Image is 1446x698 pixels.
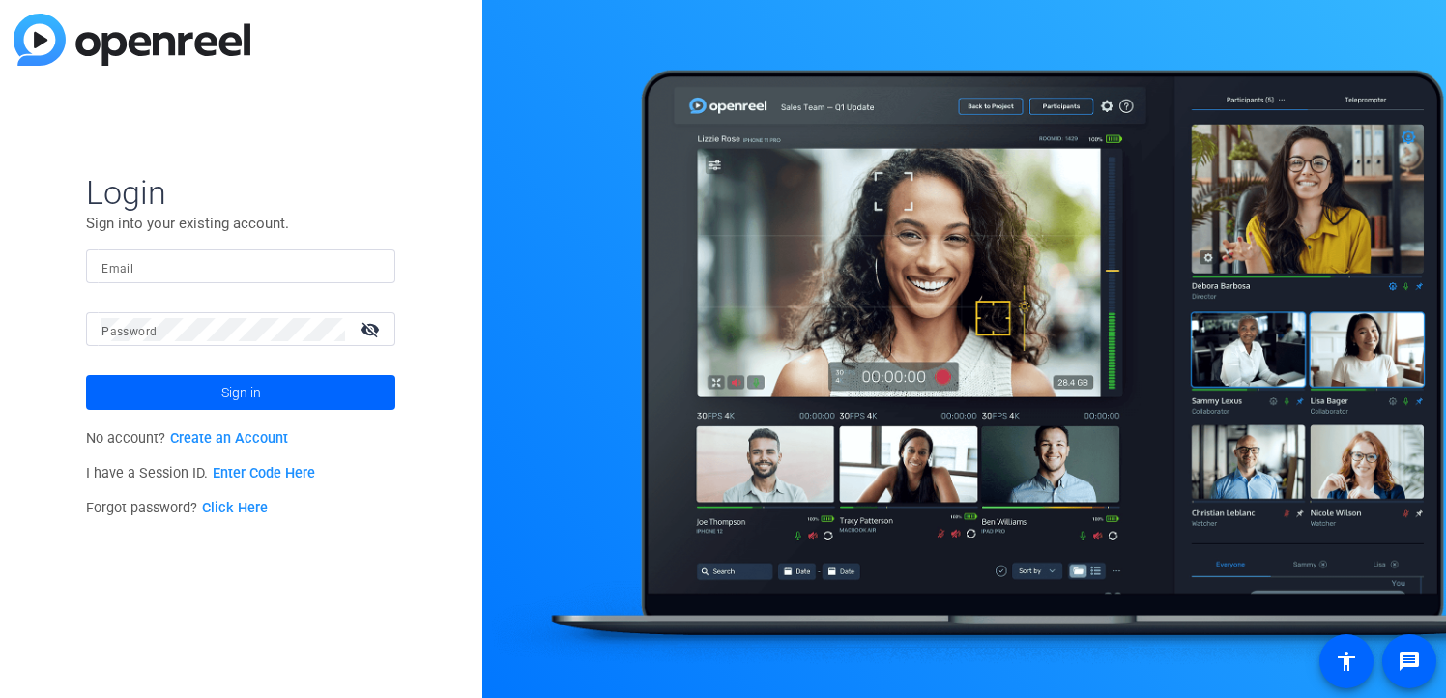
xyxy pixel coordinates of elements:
[170,430,288,447] a: Create an Account
[213,465,315,481] a: Enter Code Here
[86,430,288,447] span: No account?
[101,325,157,338] mat-label: Password
[221,368,261,417] span: Sign in
[86,213,395,234] p: Sign into your existing account.
[101,255,380,278] input: Enter Email Address
[14,14,250,66] img: blue-gradient.svg
[86,375,395,410] button: Sign in
[1335,650,1358,673] mat-icon: accessibility
[86,500,268,516] span: Forgot password?
[101,262,133,276] mat-label: Email
[1398,650,1421,673] mat-icon: message
[349,315,395,343] mat-icon: visibility_off
[86,465,315,481] span: I have a Session ID.
[202,500,268,516] a: Click Here
[86,172,395,213] span: Login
